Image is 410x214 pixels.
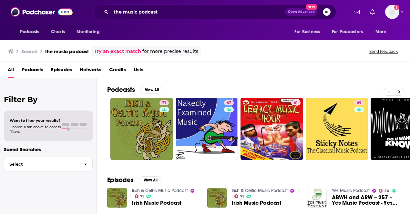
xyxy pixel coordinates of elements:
p: Saved Searches [4,146,93,152]
h2: Episodes [107,176,134,184]
a: Charts [47,26,69,38]
a: 61 [291,100,301,105]
input: Search podcasts, credits, & more... [111,7,285,17]
a: Irish & Celtic Music Podcast [232,188,288,193]
button: open menu [371,26,395,38]
a: 71 [234,194,244,198]
span: Select [4,162,79,166]
button: Open AdvancedNew [285,8,318,16]
span: 69 [357,100,361,106]
button: open menu [15,26,47,38]
span: Logged in as Naomiumusic [385,5,399,19]
img: Irish Music Podcast [107,188,127,208]
span: Podcasts [20,27,39,36]
a: Show notifications dropdown [367,6,377,17]
img: ABWH and ARW – 257 – Yes Music Podcast - Yes Music Podcast [307,188,327,208]
a: Irish Music Podcast [132,200,181,206]
span: New [306,4,317,10]
a: PodcastsView All [107,86,163,94]
span: Charts [51,27,65,36]
span: 71 [240,195,244,198]
a: All [8,64,14,78]
h3: Search [21,48,37,54]
span: Want to filter your results? [10,118,61,123]
span: 71 [140,195,144,198]
a: Episodes [51,64,72,78]
a: Show notifications dropdown [351,6,362,17]
a: 71 [110,98,173,160]
a: 69 [306,98,368,160]
a: Try an exact match [94,48,141,55]
button: open menu [328,26,372,38]
button: View All [139,176,162,184]
a: 61 [241,98,303,160]
a: 71 [159,100,169,105]
img: User Profile [385,5,399,19]
a: 67 [176,98,238,160]
a: Podcasts [22,64,43,78]
a: 67 [224,100,234,105]
button: open menu [72,26,108,38]
span: For Business [294,27,320,36]
svg: Add a profile image [394,5,399,10]
span: 50 [384,190,389,192]
h3: the music podcast [45,48,89,54]
h2: Filter By [4,95,93,104]
a: Credits [109,64,126,78]
img: Podchaser - Follow, Share and Rate Podcasts [11,6,73,18]
a: Irish Music Podcast [232,200,281,206]
a: 69 [354,100,364,105]
button: Show profile menu [385,5,399,19]
button: Send feedback [367,49,400,54]
a: Yes Music Podcast [332,188,370,193]
img: Irish Music Podcast [207,188,227,208]
span: 67 [227,100,231,106]
span: for more precise results [142,48,198,55]
span: Monitoring [77,27,99,36]
a: EpisodesView All [107,176,162,184]
span: 71 [162,100,166,106]
button: Select [4,157,93,171]
span: 61 [294,100,298,106]
button: View All [140,86,163,94]
span: Open Advanced [288,10,315,14]
a: Irish & Celtic Music Podcast [132,188,188,193]
span: More [375,27,386,36]
a: 71 [135,194,144,198]
a: Networks [80,64,101,78]
h2: Podcasts [107,86,135,94]
button: open menu [290,26,328,38]
a: ABWH and ARW – 257 – Yes Music Podcast - Yes Music Podcast [332,195,399,206]
span: Choose a tab above to access filters. [10,125,61,134]
a: Lists [134,64,143,78]
a: 50 [379,189,389,193]
div: Search podcasts, credits, & more... [93,5,336,19]
span: For Podcasters [332,27,363,36]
